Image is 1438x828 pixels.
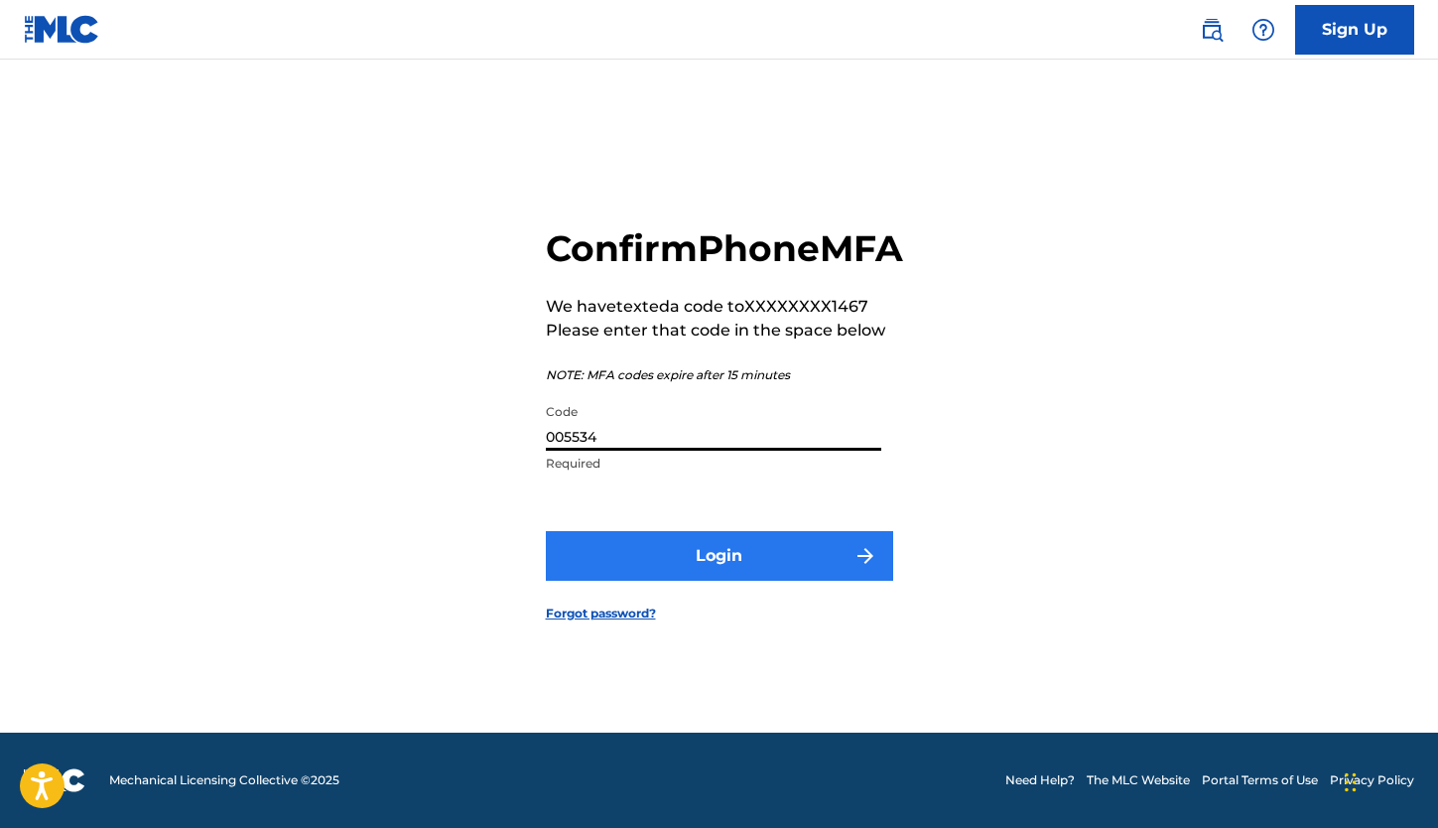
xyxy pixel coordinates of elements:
img: f7272a7cc735f4ea7f67.svg [853,544,877,568]
img: MLC Logo [24,15,100,44]
a: Forgot password? [546,605,656,622]
div: Help [1243,10,1283,50]
p: NOTE: MFA codes expire after 15 minutes [546,366,903,384]
img: search [1200,18,1224,42]
a: The MLC Website [1087,771,1190,789]
h2: Confirm Phone MFA [546,226,903,271]
img: logo [24,768,85,792]
p: Required [546,455,881,473]
a: Need Help? [1005,771,1075,789]
img: help [1251,18,1275,42]
a: Public Search [1192,10,1232,50]
p: Please enter that code in the space below [546,319,903,343]
a: Privacy Policy [1330,771,1414,789]
a: Sign Up [1295,5,1414,55]
a: Portal Terms of Use [1202,771,1318,789]
button: Login [546,531,893,581]
div: Drag [1345,753,1357,812]
iframe: Chat Widget [1339,733,1438,828]
span: Mechanical Licensing Collective © 2025 [109,771,339,789]
p: We have texted a code to XXXXXXXX1467 [546,295,903,319]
